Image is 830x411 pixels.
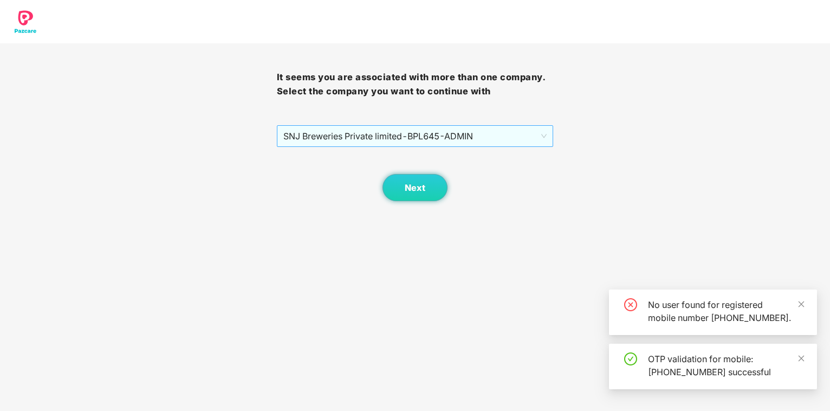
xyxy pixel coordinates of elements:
span: Next [405,183,425,193]
span: close [797,300,805,308]
span: close [797,355,805,362]
button: Next [382,174,448,201]
span: SNJ Breweries Private limited - BPL645 - ADMIN [283,126,547,146]
div: No user found for registered mobile number [PHONE_NUMBER]. [648,298,804,324]
div: OTP validation for mobile: [PHONE_NUMBER] successful [648,352,804,378]
h3: It seems you are associated with more than one company. Select the company you want to continue with [277,70,554,98]
span: check-circle [624,352,637,365]
span: close-circle [624,298,637,311]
